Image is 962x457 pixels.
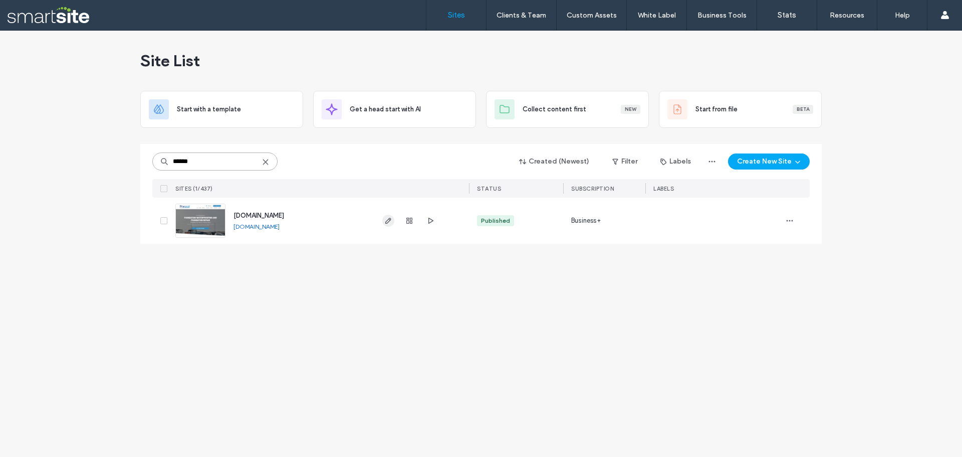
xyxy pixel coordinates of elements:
div: Start with a template [140,91,303,128]
span: Help [23,7,43,16]
label: Sites [448,11,465,20]
span: LABELS [653,185,674,192]
label: Business Tools [697,11,747,20]
label: Resources [830,11,864,20]
span: SITES (1/437) [175,185,213,192]
label: Help [895,11,910,20]
label: Clients & Team [497,11,546,20]
button: Labels [651,154,700,170]
span: Collect content first [523,104,586,114]
span: Get a head start with AI [350,104,421,114]
a: [DOMAIN_NAME] [233,212,284,219]
div: Start from fileBeta [659,91,822,128]
div: New [621,105,640,114]
span: STATUS [477,185,501,192]
div: Beta [793,105,813,114]
div: Published [481,216,510,225]
span: Start with a template [177,104,241,114]
div: Collect content firstNew [486,91,649,128]
span: Start from file [695,104,738,114]
button: Created (Newest) [511,154,598,170]
label: Custom Assets [567,11,617,20]
a: [DOMAIN_NAME] [233,223,280,230]
button: Create New Site [728,154,810,170]
span: Site List [140,51,200,71]
span: SUBSCRIPTION [571,185,614,192]
label: Stats [778,11,796,20]
span: Business+ [571,216,601,226]
label: White Label [638,11,676,20]
button: Filter [602,154,647,170]
div: Get a head start with AI [313,91,476,128]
